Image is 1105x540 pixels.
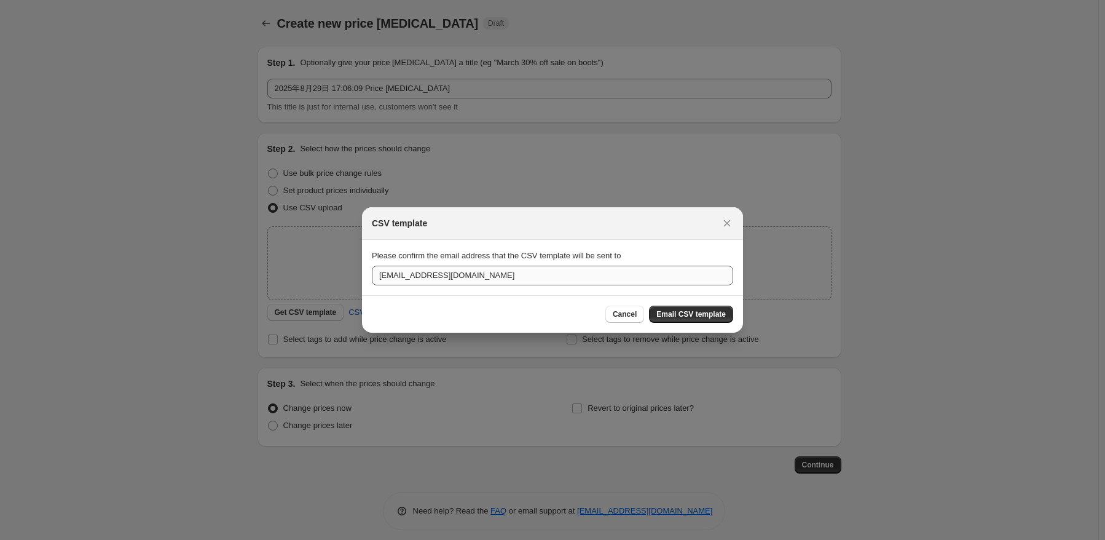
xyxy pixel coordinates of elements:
[372,251,621,260] span: Please confirm the email address that the CSV template will be sent to
[613,309,637,319] span: Cancel
[649,306,733,323] button: Email CSV template
[718,215,736,232] button: Close
[372,217,427,229] h2: CSV template
[605,306,644,323] button: Cancel
[656,309,726,319] span: Email CSV template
